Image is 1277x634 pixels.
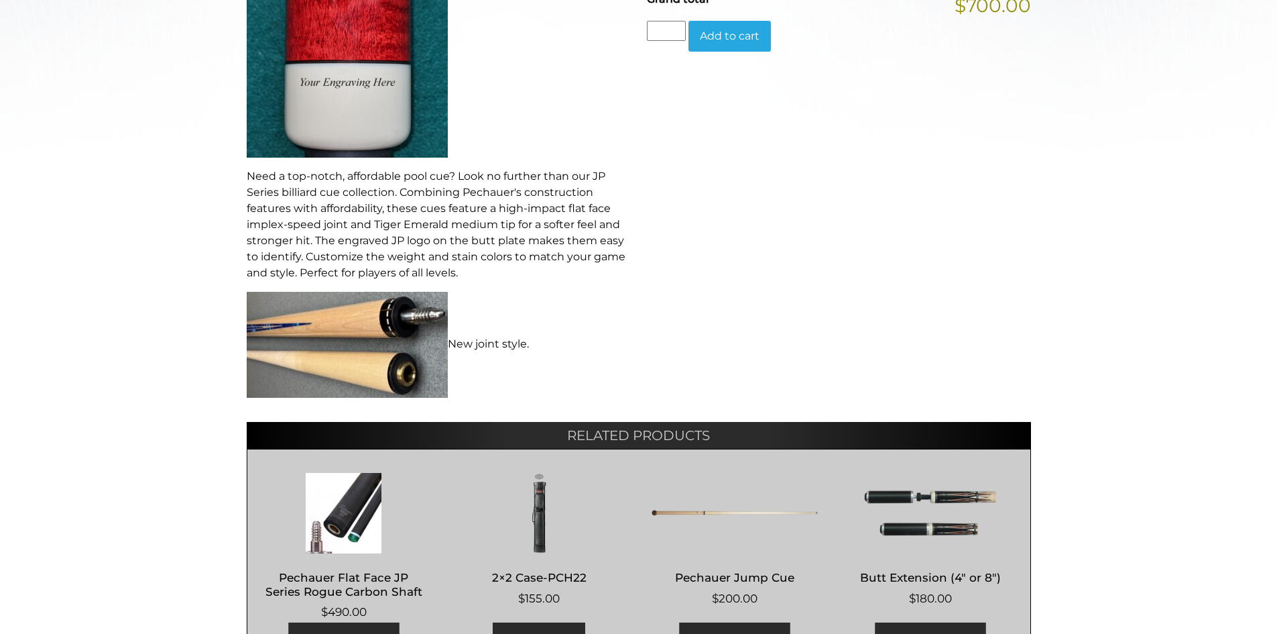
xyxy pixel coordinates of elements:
p: Need a top-notch, affordable pool cue? Look no further than our JP Series billiard cue collection... [247,168,631,281]
bdi: 180.00 [909,592,952,605]
img: Pechauer Jump Cue [652,473,818,553]
span: $ [909,592,916,605]
bdi: 490.00 [321,605,367,619]
img: Butt Extension (4" or 8") [847,473,1014,553]
span: $ [518,592,525,605]
img: 2x2 Case-PCH22 [456,473,623,553]
span: $ [321,605,328,619]
a: Pechauer Jump Cue $200.00 [652,473,818,608]
bdi: 200.00 [712,592,757,605]
img: Pechauer Flat Face JP Series Rogue Carbon Shaft [261,473,428,553]
h2: 2×2 Case-PCH22 [456,566,623,590]
h2: Related products [247,422,1031,449]
a: Butt Extension (4″ or 8″) $180.00 [847,473,1014,608]
h2: Butt Extension (4″ or 8″) [847,566,1014,590]
input: Product quantity [647,21,686,41]
p: New joint style. [247,292,631,398]
a: 2×2 Case-PCH22 $155.00 [456,473,623,608]
a: Pechauer Flat Face JP Series Rogue Carbon Shaft $490.00 [261,473,428,621]
bdi: 155.00 [518,592,560,605]
h2: Pechauer Jump Cue [652,566,818,590]
button: Add to cart [688,21,771,52]
span: $ [712,592,719,605]
h2: Pechauer Flat Face JP Series Rogue Carbon Shaft [261,566,428,604]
